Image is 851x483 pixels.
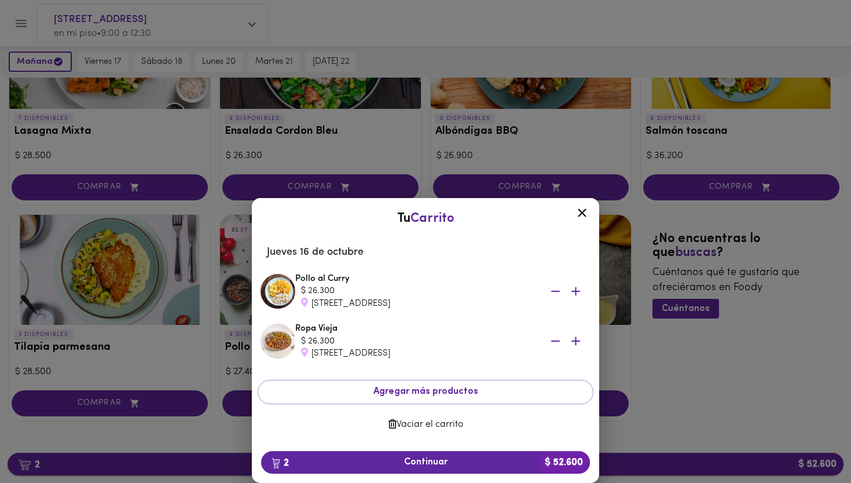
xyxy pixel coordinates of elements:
b: $ 52.600 [538,451,590,474]
div: [STREET_ADDRESS] [301,347,533,360]
div: $ 26.300 [301,335,533,347]
button: 2Continuar$ 52.600 [261,451,590,474]
b: 2 [265,455,296,470]
img: Ropa Vieja [261,324,295,358]
div: [STREET_ADDRESS] [301,298,533,310]
div: Ropa Vieja [295,323,590,360]
div: $ 26.300 [301,285,533,297]
span: Agregar más productos [267,386,584,397]
img: cart.png [272,458,280,469]
div: Pollo al Curry [295,273,590,310]
button: Agregar más productos [258,380,593,404]
div: Tu [263,210,588,228]
span: Vaciar el carrito [267,419,584,430]
span: Carrito [410,212,454,225]
li: Jueves 16 de octubre [258,239,593,266]
img: Pollo al Curry [261,274,295,309]
span: Continuar [270,457,581,468]
button: Vaciar el carrito [258,414,593,436]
